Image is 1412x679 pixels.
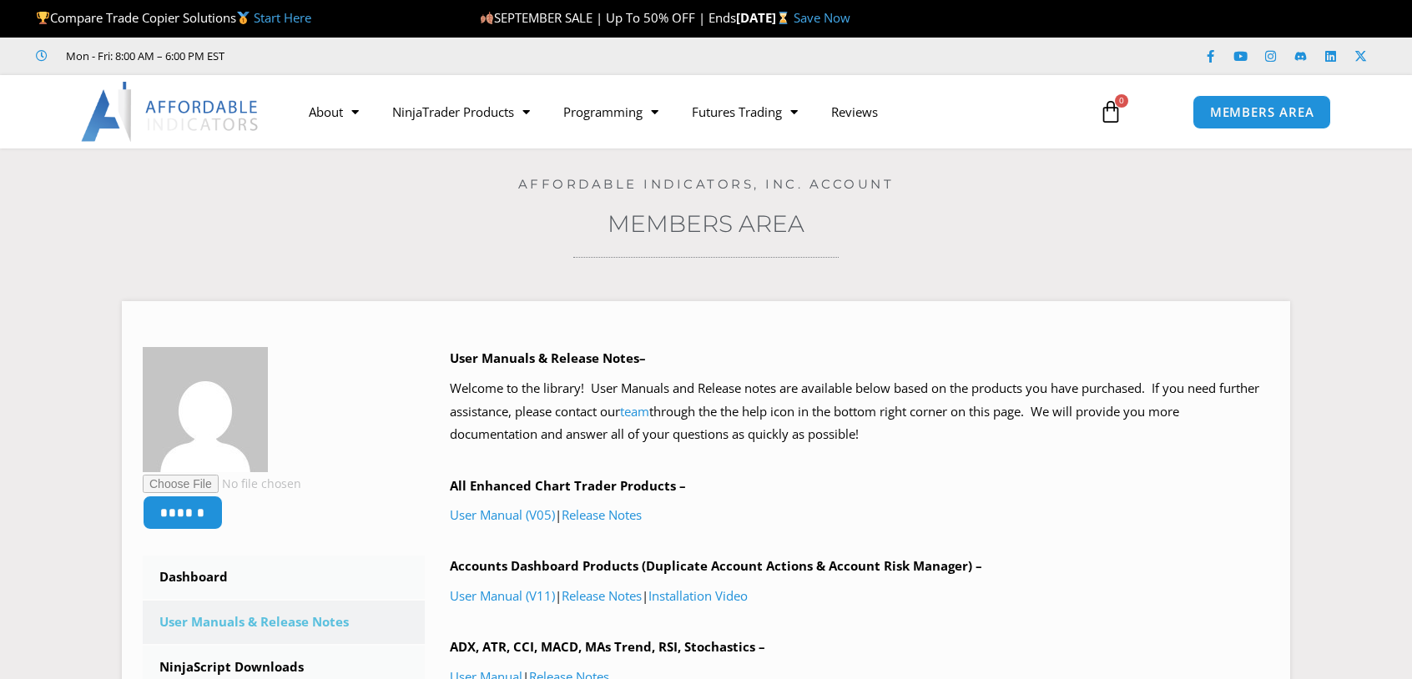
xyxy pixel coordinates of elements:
[1115,94,1128,108] span: 0
[481,12,493,24] img: 🍂
[143,347,268,472] img: a1a6c6ed66e15692a93efa1ccb69478bb1600a2491e31b7c6282f18f4fd33f7a
[450,638,765,655] b: ADX, ATR, CCI, MACD, MAs Trend, RSI, Stochastics –
[450,504,1270,527] p: |
[1210,106,1314,118] span: MEMBERS AREA
[1074,88,1147,136] a: 0
[248,48,498,64] iframe: Customer reviews powered by Trustpilot
[450,587,555,604] a: User Manual (V11)
[143,556,425,599] a: Dashboard
[81,82,260,142] img: LogoAI | Affordable Indicators – NinjaTrader
[562,587,642,604] a: Release Notes
[237,12,250,24] img: 🥇
[562,506,642,523] a: Release Notes
[608,209,804,238] a: Members Area
[450,557,982,574] b: Accounts Dashboard Products (Duplicate Account Actions & Account Risk Manager) –
[794,9,850,26] a: Save Now
[254,9,311,26] a: Start Here
[450,377,1270,447] p: Welcome to the library! User Manuals and Release notes are available below based on the products ...
[292,93,376,131] a: About
[450,585,1270,608] p: | |
[648,587,748,604] a: Installation Video
[292,93,1080,131] nav: Menu
[143,601,425,644] a: User Manuals & Release Notes
[36,9,311,26] span: Compare Trade Copier Solutions
[620,403,649,420] a: team
[376,93,547,131] a: NinjaTrader Products
[450,350,646,366] b: User Manuals & Release Notes–
[736,9,794,26] strong: [DATE]
[62,46,224,66] span: Mon - Fri: 8:00 AM – 6:00 PM EST
[1193,95,1332,129] a: MEMBERS AREA
[37,12,49,24] img: 🏆
[547,93,675,131] a: Programming
[480,9,736,26] span: SEPTEMBER SALE | Up To 50% OFF | Ends
[450,506,555,523] a: User Manual (V05)
[675,93,814,131] a: Futures Trading
[518,176,895,192] a: Affordable Indicators, Inc. Account
[777,12,789,24] img: ⌛
[450,477,686,494] b: All Enhanced Chart Trader Products –
[814,93,895,131] a: Reviews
